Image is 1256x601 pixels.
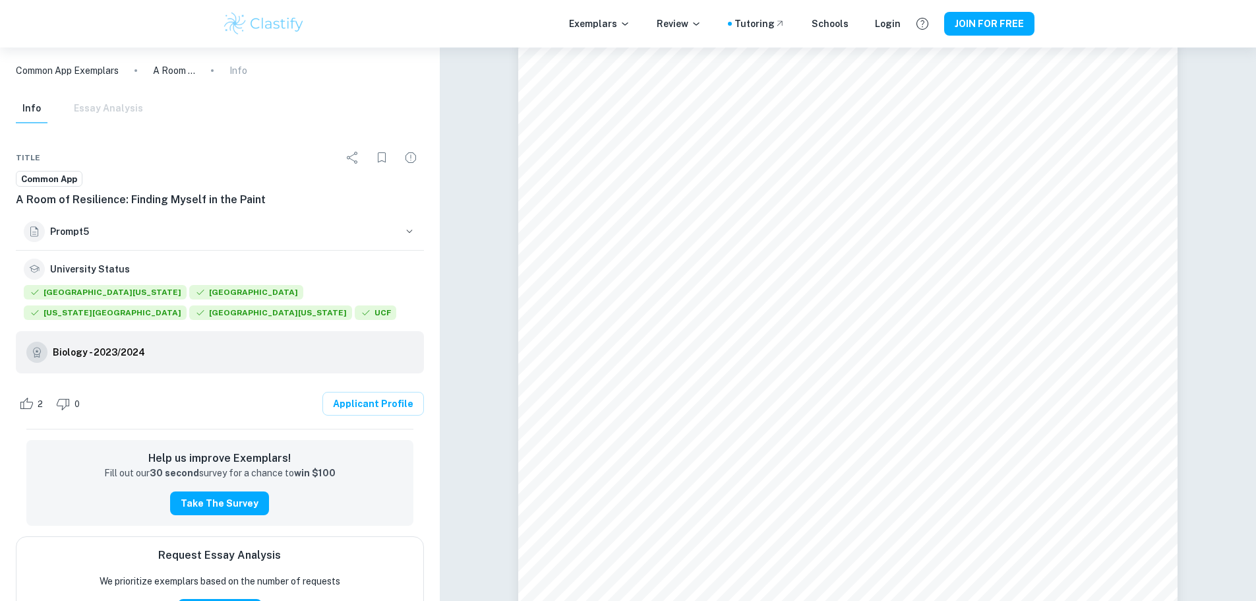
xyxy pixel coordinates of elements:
button: Prompt5 [16,213,424,250]
p: Review [657,16,702,31]
p: Fill out our survey for a chance to [104,466,336,481]
button: Take the Survey [170,491,269,515]
span: [GEOGRAPHIC_DATA] [189,285,303,300]
strong: win $100 [294,468,336,478]
a: Common App Exemplars [16,63,119,78]
div: Accepted: University of Central Florida [355,305,396,323]
span: [GEOGRAPHIC_DATA][US_STATE] [24,285,187,300]
div: Accepted: Florida State University [24,305,187,323]
div: Dislike [53,393,87,414]
p: A Room of Resilience: Finding Myself in the Paint [153,63,195,78]
h6: Request Essay Analysis [158,548,281,563]
h6: Prompt 5 [50,224,398,239]
p: We prioritize exemplars based on the number of requests [100,574,340,588]
div: Share [340,144,366,171]
p: Exemplars [569,16,630,31]
h6: Biology - 2023/2024 [53,345,145,360]
div: Like [16,393,50,414]
span: UCF [355,305,396,320]
h6: Help us improve Exemplars! [37,451,403,466]
h6: A Room of Resilience: Finding Myself in the Paint [16,192,424,208]
span: 0 [67,398,87,411]
span: [GEOGRAPHIC_DATA][US_STATE] [189,305,352,320]
span: Common App [16,173,82,186]
a: Login [875,16,901,31]
p: Info [229,63,247,78]
h6: University Status [50,262,130,276]
a: Common App [16,171,82,187]
strong: 30 second [150,468,199,478]
span: 2 [30,398,50,411]
button: Help and Feedback [911,13,934,35]
a: Biology - 2023/2024 [53,342,145,363]
a: Applicant Profile [322,392,424,416]
div: Accepted: University of Florida [24,285,187,303]
a: Tutoring [734,16,785,31]
img: Clastify logo [222,11,306,37]
button: Info [16,94,47,123]
div: Report issue [398,144,424,171]
button: JOIN FOR FREE [944,12,1034,36]
span: Title [16,152,40,164]
span: [US_STATE][GEOGRAPHIC_DATA] [24,305,187,320]
div: Accepted: University of Miami [189,285,303,303]
div: Bookmark [369,144,395,171]
div: Accepted: University of South Florida [189,305,352,323]
a: Schools [812,16,849,31]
